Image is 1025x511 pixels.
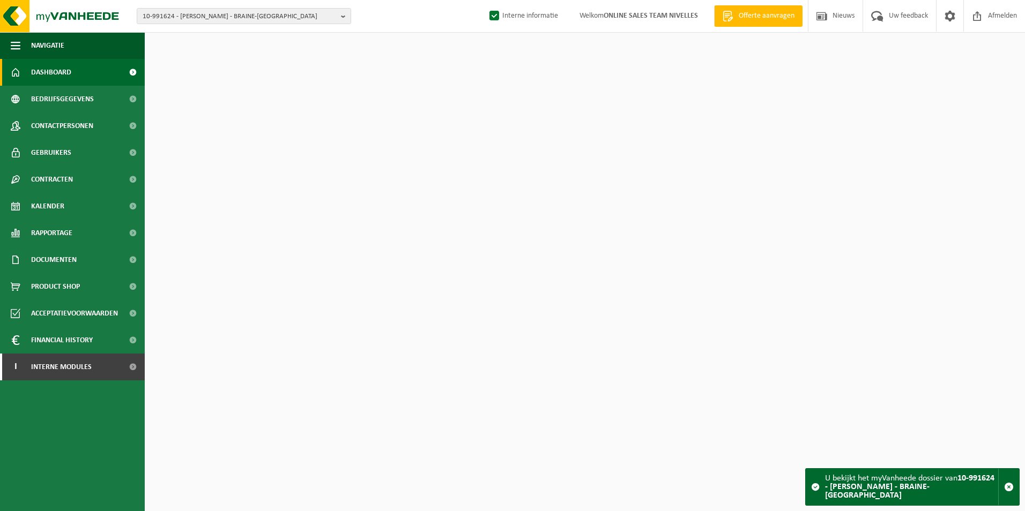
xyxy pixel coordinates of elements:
[736,11,797,21] span: Offerte aanvragen
[825,469,998,505] div: U bekijkt het myVanheede dossier van
[31,32,64,59] span: Navigatie
[31,112,93,139] span: Contactpersonen
[31,327,93,354] span: Financial History
[31,193,64,220] span: Kalender
[31,139,71,166] span: Gebruikers
[714,5,803,27] a: Offerte aanvragen
[31,300,118,327] span: Acceptatievoorwaarden
[825,474,994,500] strong: 10-991624 - [PERSON_NAME] - BRAINE-[GEOGRAPHIC_DATA]
[31,220,72,246] span: Rapportage
[137,8,351,24] button: 10-991624 - [PERSON_NAME] - BRAINE-[GEOGRAPHIC_DATA]
[31,59,71,86] span: Dashboard
[487,8,558,24] label: Interne informatie
[11,354,20,380] span: I
[31,166,73,193] span: Contracten
[580,12,698,20] font: Welkom
[604,12,698,20] strong: ONLINE SALES TEAM NIVELLES
[31,246,77,273] span: Documenten
[31,354,92,380] span: Interne modules
[31,273,80,300] span: Product Shop
[143,9,337,25] span: 10-991624 - [PERSON_NAME] - BRAINE-[GEOGRAPHIC_DATA]
[31,86,94,112] span: Bedrijfsgegevens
